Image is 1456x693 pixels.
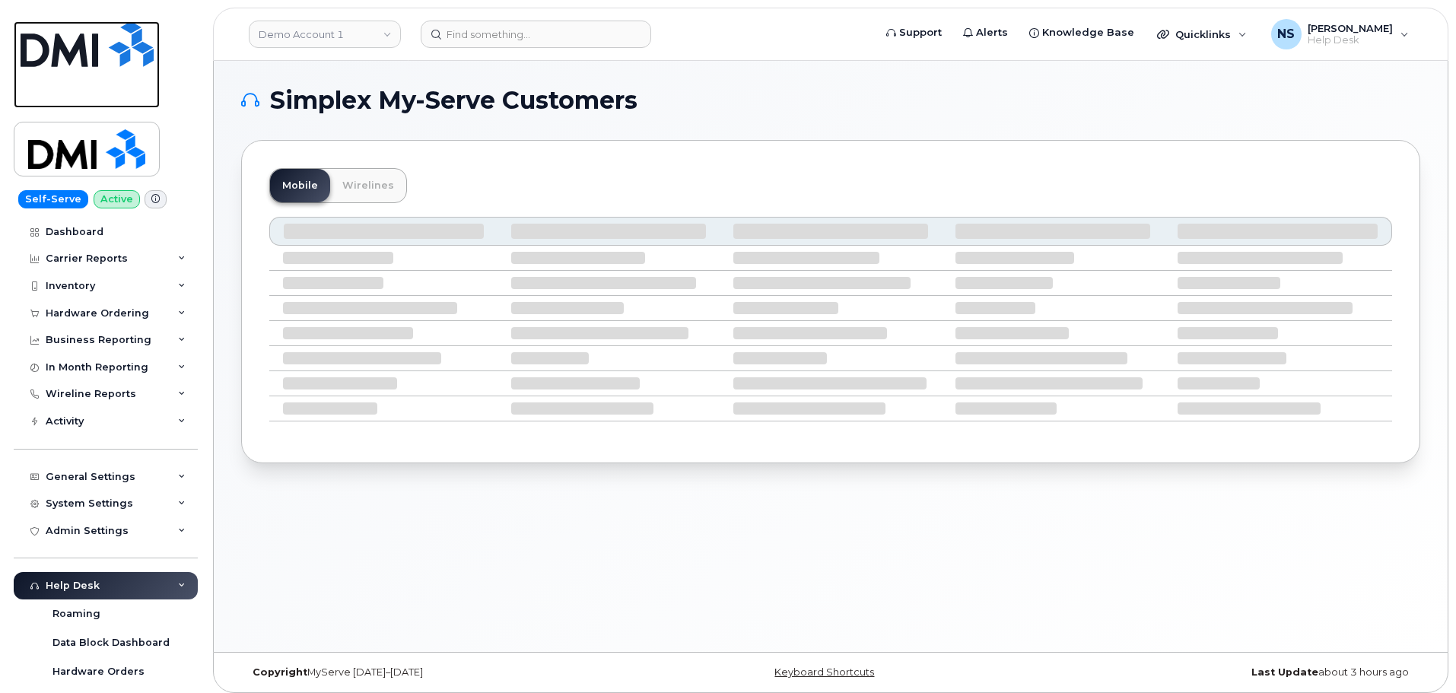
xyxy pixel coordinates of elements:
span: Simplex My-Serve Customers [270,89,637,112]
a: Mobile [270,169,330,202]
a: Keyboard Shortcuts [774,666,874,678]
strong: Last Update [1251,666,1318,678]
div: about 3 hours ago [1027,666,1420,679]
a: Wirelines [330,169,406,202]
strong: Copyright [253,666,307,678]
div: MyServe [DATE]–[DATE] [241,666,634,679]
